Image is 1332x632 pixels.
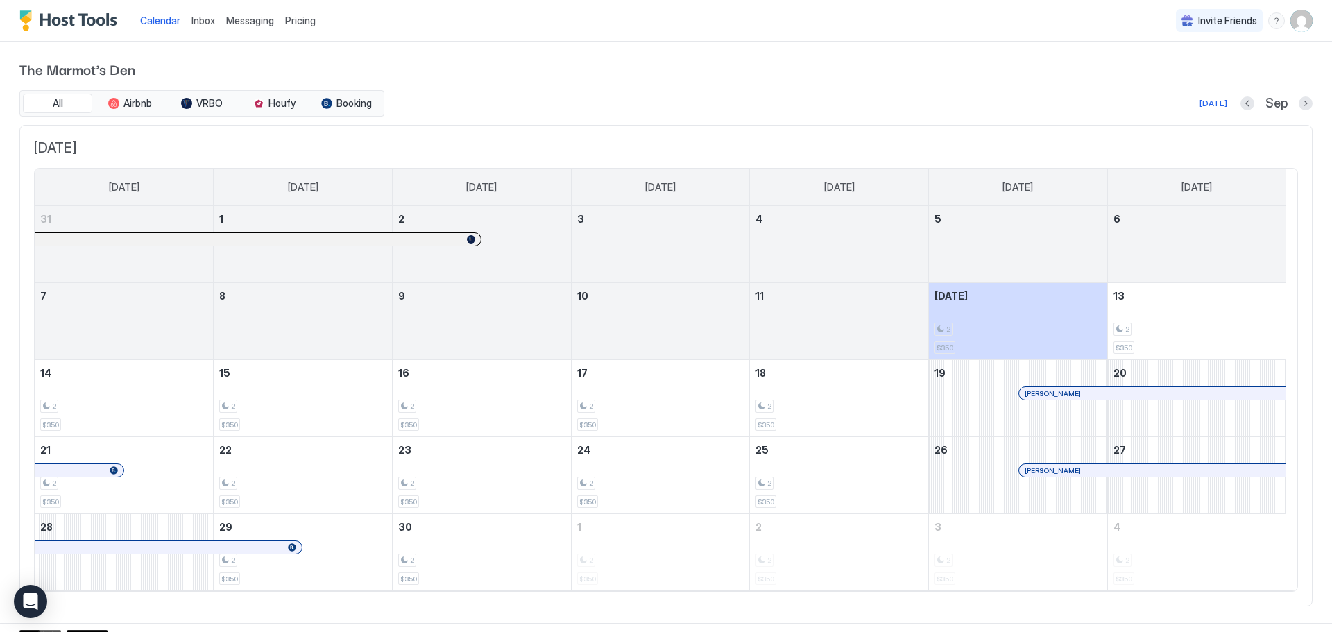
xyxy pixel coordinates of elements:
[572,437,750,463] a: September 24, 2025
[392,283,571,360] td: September 9, 2025
[1198,15,1257,27] span: Invite Friends
[392,206,571,283] td: September 2, 2025
[929,360,1108,437] td: September 19, 2025
[929,437,1108,514] td: September 26, 2025
[219,213,223,225] span: 1
[231,479,235,488] span: 2
[398,367,409,379] span: 16
[53,97,63,110] span: All
[35,283,213,309] a: September 7, 2025
[393,206,571,232] a: September 2, 2025
[140,15,180,26] span: Calendar
[221,420,238,429] span: $350
[400,574,417,583] span: $350
[1107,437,1286,514] td: September 27, 2025
[589,479,593,488] span: 2
[140,13,180,28] a: Calendar
[929,283,1107,309] a: September 12, 2025
[214,360,392,386] a: September 15, 2025
[755,290,764,302] span: 11
[214,360,393,437] td: September 15, 2025
[19,10,123,31] a: Host Tools Logo
[934,290,968,302] span: [DATE]
[929,514,1108,591] td: October 3, 2025
[810,169,869,206] a: Thursday
[750,360,929,437] td: September 18, 2025
[52,402,56,411] span: 2
[219,367,230,379] span: 15
[191,15,215,26] span: Inbox
[226,13,274,28] a: Messaging
[35,514,213,540] a: September 28, 2025
[1240,96,1254,110] button: Previous month
[214,283,392,309] a: September 8, 2025
[1113,290,1125,302] span: 13
[393,283,571,309] a: September 9, 2025
[221,574,238,583] span: $350
[589,402,593,411] span: 2
[758,420,774,429] span: $350
[929,206,1107,232] a: September 5, 2025
[19,58,1313,79] span: The Marmot's Den
[42,497,59,506] span: $350
[34,139,1298,157] span: [DATE]
[577,367,588,379] span: 17
[755,367,766,379] span: 18
[35,360,213,386] a: September 14, 2025
[167,94,237,113] button: VRBO
[631,169,690,206] a: Wednesday
[226,15,274,26] span: Messaging
[19,90,384,117] div: tab-group
[40,290,46,302] span: 7
[1168,169,1226,206] a: Saturday
[268,97,296,110] span: Houfy
[929,360,1107,386] a: September 19, 2025
[410,479,414,488] span: 2
[1025,389,1280,398] div: [PERSON_NAME]
[937,343,953,352] span: $350
[1107,206,1286,283] td: September 6, 2025
[579,420,596,429] span: $350
[1113,521,1120,533] span: 4
[934,213,941,225] span: 5
[40,444,51,456] span: 21
[934,521,941,533] span: 3
[288,181,318,194] span: [DATE]
[929,283,1108,360] td: September 12, 2025
[577,521,581,533] span: 1
[1116,343,1132,352] span: $350
[1025,466,1081,475] span: [PERSON_NAME]
[1108,283,1286,309] a: September 13, 2025
[40,367,51,379] span: 14
[758,497,774,506] span: $350
[14,585,47,618] div: Open Intercom Messenger
[398,290,405,302] span: 9
[577,213,584,225] span: 3
[191,13,215,28] a: Inbox
[400,420,417,429] span: $350
[285,15,316,27] span: Pricing
[231,402,235,411] span: 2
[929,206,1108,283] td: September 5, 2025
[750,514,928,540] a: October 2, 2025
[1299,96,1313,110] button: Next month
[934,444,948,456] span: 26
[109,181,139,194] span: [DATE]
[755,521,762,533] span: 2
[214,283,393,360] td: September 8, 2025
[214,437,393,514] td: September 22, 2025
[219,290,225,302] span: 8
[219,521,232,533] span: 29
[579,497,596,506] span: $350
[750,206,929,283] td: September 4, 2025
[750,283,929,360] td: September 11, 2025
[1002,181,1033,194] span: [DATE]
[214,514,392,540] a: September 29, 2025
[929,437,1107,463] a: September 26, 2025
[824,181,855,194] span: [DATE]
[35,514,214,591] td: September 28, 2025
[572,206,750,232] a: September 3, 2025
[214,437,392,463] a: September 22, 2025
[750,206,928,232] a: September 4, 2025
